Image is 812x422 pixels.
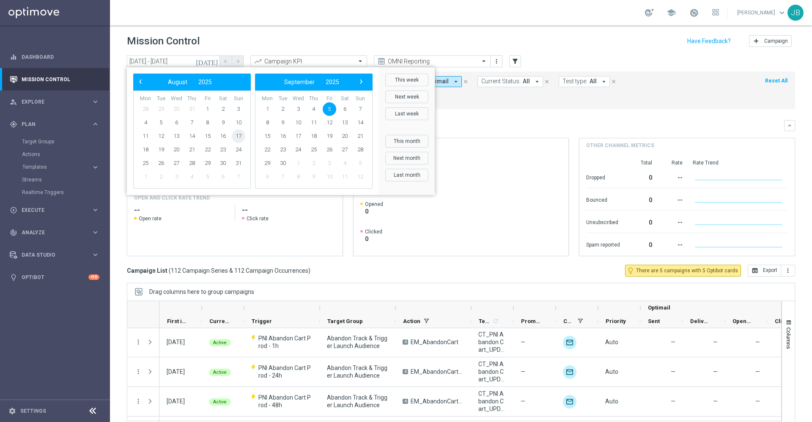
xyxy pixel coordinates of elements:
[662,170,683,184] div: --
[785,267,791,274] i: more_vert
[91,120,99,128] i: keyboard_arrow_right
[627,267,634,274] i: lightbulb_outline
[232,116,245,129] span: 10
[307,102,321,116] span: 4
[338,102,351,116] span: 6
[411,368,464,375] span: EM_AbandonCart_T2
[521,318,541,324] span: Promotions
[10,266,99,288] div: Optibot
[9,229,100,236] button: track_changes Analyze keyboard_arrow_right
[22,186,109,199] div: Realtime Triggers
[784,120,795,131] button: keyboard_arrow_down
[235,58,241,64] i: arrow_forward
[261,129,274,143] span: 15
[385,135,428,148] button: This month
[22,99,91,104] span: Explore
[533,78,541,85] i: arrow_drop_down
[247,215,269,222] span: Click rate
[403,399,408,404] span: A
[291,156,305,170] span: 1
[630,192,652,206] div: 0
[10,98,17,106] i: person_search
[10,229,91,236] div: Analyze
[338,156,351,170] span: 4
[261,102,274,116] span: 1
[385,74,428,86] button: This week
[276,102,290,116] span: 2
[586,170,620,184] div: Dropped
[748,267,795,274] multiple-options-button: Export to CSV
[149,288,254,295] div: Row Groups
[22,266,88,288] a: Optibot
[276,143,290,156] span: 23
[22,148,109,161] div: Actions
[356,76,367,87] span: ›
[170,102,183,116] span: 30
[338,129,351,143] span: 20
[667,8,676,17] span: school
[411,338,458,346] span: EM_AbandonCart
[9,252,100,258] button: Data Studio keyboard_arrow_right
[91,228,99,236] i: keyboard_arrow_right
[216,102,230,116] span: 2
[135,77,146,88] button: ‹
[385,90,428,103] button: Next week
[22,230,91,235] span: Analyze
[355,77,366,88] button: ›
[403,369,408,374] span: A
[509,55,521,67] button: filter_alt
[22,46,99,68] a: Dashboard
[563,365,576,379] img: Optimail
[563,318,574,324] span: Channel
[291,143,305,156] span: 24
[365,208,383,215] span: 0
[9,54,100,60] button: equalizer Dashboard
[326,79,339,85] span: 2025
[323,116,336,129] span: 12
[9,274,100,281] button: lightbulb Optibot +10
[185,170,199,184] span: 4
[185,129,199,143] span: 14
[777,8,787,17] span: keyboard_arrow_down
[209,338,231,346] colored-tag: Active
[185,143,199,156] span: 21
[20,408,46,414] a: Settings
[452,78,460,85] i: arrow_drop_down
[139,143,152,156] span: 18
[563,336,576,349] div: Optimail
[22,135,109,148] div: Target Groups
[232,156,245,170] span: 31
[276,156,290,170] span: 30
[323,143,336,156] span: 26
[732,318,753,324] span: Opened
[10,206,91,214] div: Execute
[636,267,738,274] span: There are 5 campaigns with 5 Optibot cards
[630,170,652,184] div: 0
[323,156,336,170] span: 3
[216,156,230,170] span: 30
[775,318,795,324] span: Clicked
[168,79,187,85] span: August
[154,95,169,102] th: weekday
[307,156,321,170] span: 2
[586,192,620,206] div: Bounced
[354,143,367,156] span: 28
[781,265,795,277] button: more_vert
[605,339,618,345] span: Auto
[171,267,308,274] span: 112 Campaign Series & 112 Campaign Occurrences
[748,265,781,277] button: open_in_browser Export
[169,267,171,274] span: (
[327,334,388,350] span: Abandon Track & Trigger Launch Audience
[134,194,210,202] h4: OPEN AND CLICK RATE TREND
[232,143,245,156] span: 24
[139,170,152,184] span: 1
[338,116,351,129] span: 13
[134,368,142,375] button: more_vert
[252,318,272,324] span: Trigger
[327,318,363,324] span: Target Group
[354,116,367,129] span: 14
[352,95,368,102] th: weekday
[323,129,336,143] span: 19
[201,116,214,129] span: 8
